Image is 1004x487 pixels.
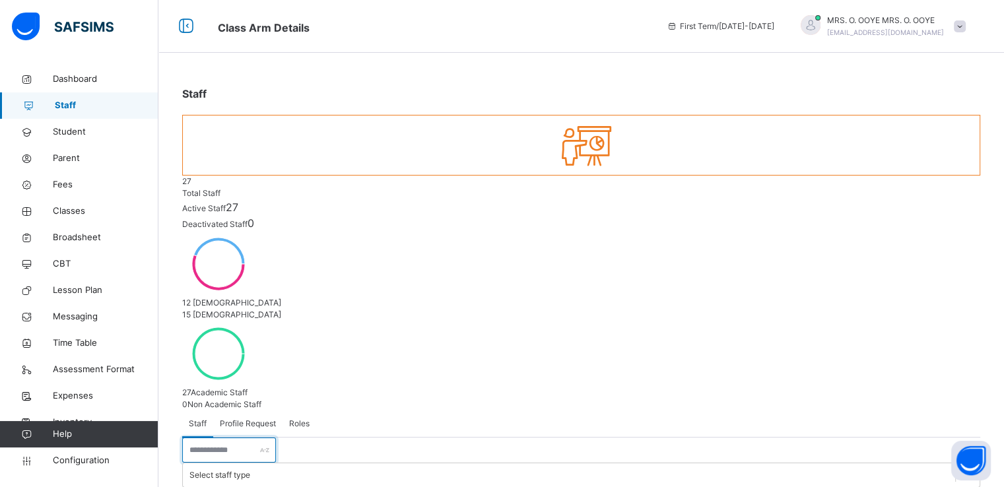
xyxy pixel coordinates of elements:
span: Messaging [53,310,158,323]
span: Non Academic Staff [187,399,261,409]
span: Assessment Format [53,363,158,376]
span: Classes [53,205,158,218]
span: Roles [289,418,310,430]
div: Select staff type [189,469,250,481]
span: [EMAIL_ADDRESS][DOMAIN_NAME] [827,28,944,36]
span: Student [53,125,158,139]
span: Time Table [53,337,158,350]
span: [DEMOGRAPHIC_DATA] [193,298,281,308]
span: Help [53,428,158,441]
div: Total Staff [182,187,980,199]
span: [DEMOGRAPHIC_DATA] [193,309,281,319]
span: Class Arm Details [218,21,310,34]
span: 12 [182,298,191,308]
span: session/term information [667,20,774,32]
img: safsims [12,13,114,40]
span: Staff [55,99,158,112]
span: MRS. O. OOYE MRS. O. OOYE [827,15,944,26]
span: 27 [182,387,191,397]
span: 15 [182,309,191,319]
span: Active Staff [182,203,226,213]
span: Inventory [53,416,158,429]
span: Deactivated Staff [182,219,248,229]
span: CBT [53,257,158,271]
span: Staff [182,87,207,100]
span: Expenses [53,389,158,403]
span: Staff [189,418,207,430]
button: Open asap [951,441,991,480]
span: 27 [182,176,191,186]
span: 27 [226,201,238,214]
span: Broadsheet [53,231,158,244]
span: Parent [53,152,158,165]
span: Dashboard [53,73,158,86]
span: Profile Request [220,418,276,430]
span: Lesson Plan [53,284,158,297]
span: 0 [248,216,254,230]
span: Configuration [53,454,158,467]
span: Academic Staff [191,387,248,397]
span: Fees [53,178,158,191]
span: 0 [182,399,187,409]
div: MRS. O. OOYEMRS. O. OOYE [787,15,972,38]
